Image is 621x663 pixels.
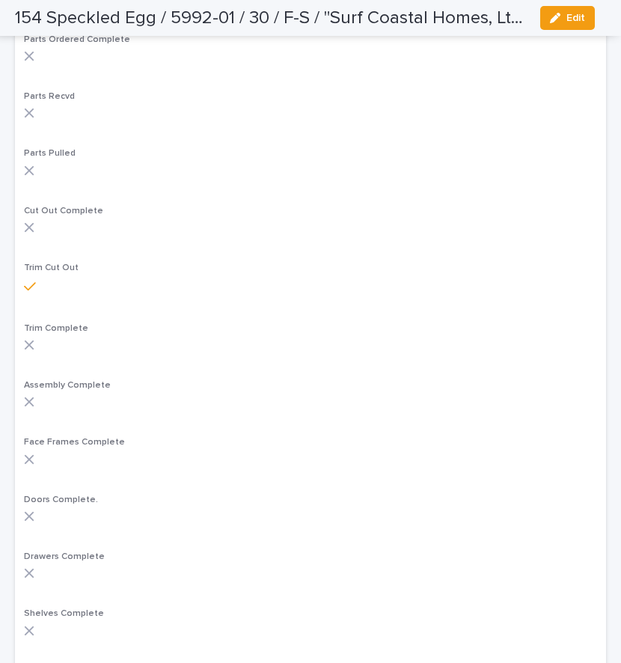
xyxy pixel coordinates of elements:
span: Parts Pulled [24,149,76,158]
span: Assembly Complete [24,381,111,390]
span: Drawers Complete [24,552,105,561]
span: Parts Ordered Complete [24,35,130,44]
button: Edit [540,6,595,30]
span: Cut Out Complete [24,207,103,216]
h2: 154 Speckled Egg / 5992-01 / 30 / F-S / "Surf Coastal Homes, Ltd" / Michael Tarantino [15,7,528,29]
span: Trim Cut Out [24,263,79,272]
span: Edit [566,13,585,23]
span: Parts Recvd [24,92,75,101]
span: Shelves Complete [24,609,104,618]
span: Trim Complete [24,324,88,333]
span: Face Frames Complete [24,438,125,447]
span: Doors Complete. [24,495,98,504]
